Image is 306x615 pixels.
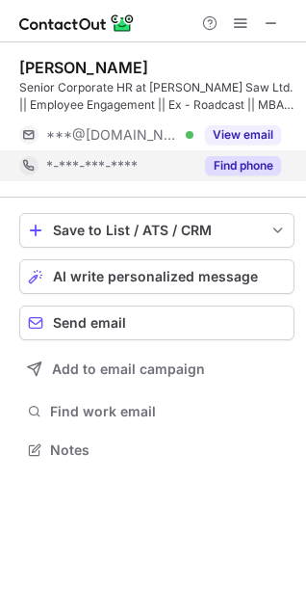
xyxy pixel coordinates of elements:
[19,58,148,77] div: [PERSON_NAME]
[50,441,287,459] span: Notes
[19,352,294,387] button: Add to email campaign
[19,306,294,340] button: Send email
[52,361,205,377] span: Add to email campaign
[53,223,261,238] div: Save to List / ATS / CRM
[19,79,294,114] div: Senior Corporate HR at [PERSON_NAME] Saw Ltd. || Employee Engagement || Ex - Roadcast || MBA - HR...
[19,259,294,294] button: AI write personalized message
[19,12,135,35] img: ContactOut v5.3.10
[19,437,294,464] button: Notes
[53,269,258,284] span: AI write personalized message
[19,213,294,248] button: save-profile-one-click
[46,126,179,144] span: ***@[DOMAIN_NAME]
[205,156,281,175] button: Reveal Button
[19,398,294,425] button: Find work email
[53,315,126,331] span: Send email
[50,403,287,420] span: Find work email
[205,125,281,145] button: Reveal Button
